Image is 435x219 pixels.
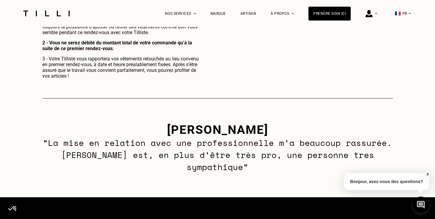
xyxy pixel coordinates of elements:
[292,13,294,14] img: Menu déroulant à propos
[42,56,203,79] p: 3 - Votre Tilliste vous rapportera vos vêtements retouchés au lieu convenu en premier rendez-vous...
[42,40,192,51] b: 2 - Vous ne serez débité du montant total de votre commande qu’à la suite de ce premier rendez-vous.
[21,11,72,16] img: Logo du service de couturière Tilli
[308,7,351,21] a: Prendre soin ici
[344,173,429,190] p: Bonjour, avez-vous des questions?
[240,11,256,16] a: Artisan
[41,123,394,137] h3: [PERSON_NAME]
[211,11,226,16] a: Marque
[194,13,196,14] img: Menu déroulant
[41,137,394,173] p: “La mise en relation avec une professionnelle m’a beaucoup rassurée. [PERSON_NAME] est, en plus d...
[395,11,401,16] span: 🇫🇷
[408,13,411,14] img: menu déroulant
[375,13,377,14] img: Menu déroulant
[424,171,430,178] button: X
[366,10,372,17] img: icône connexion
